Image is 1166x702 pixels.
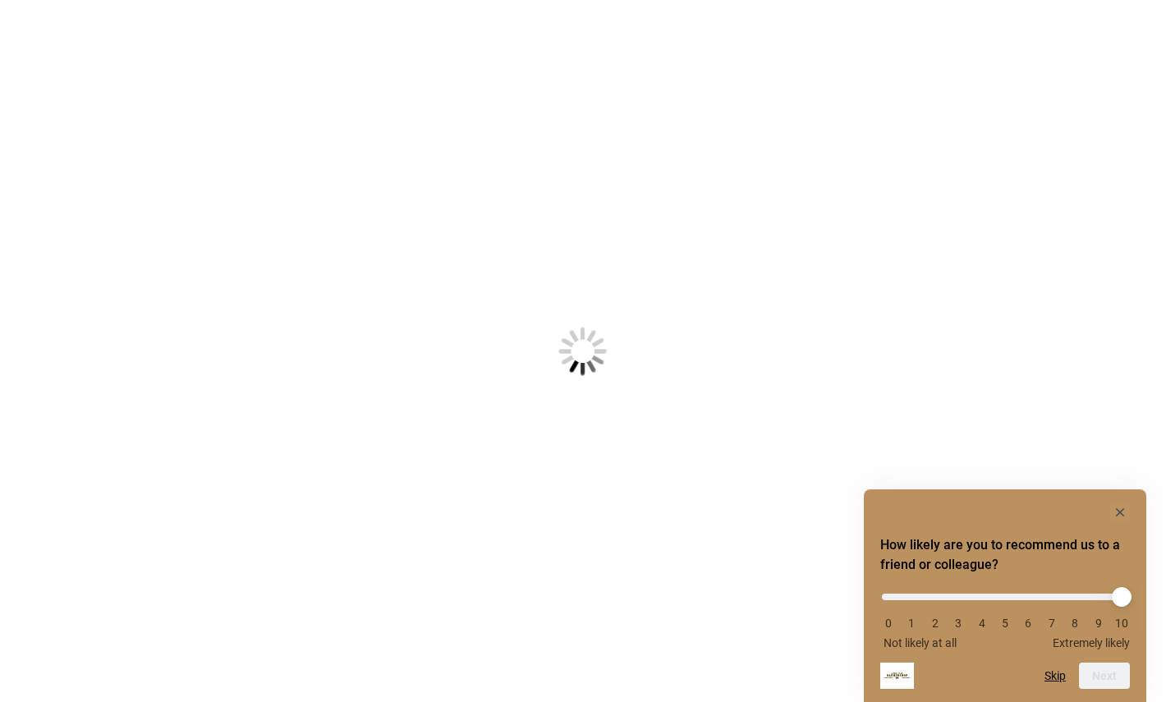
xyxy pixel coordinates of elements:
li: 6 [1020,617,1036,630]
li: 2 [927,617,943,630]
span: Not likely at all [884,636,957,649]
img: Loading [478,246,688,457]
button: Next question [1079,663,1130,689]
li: 7 [1044,617,1060,630]
span: Extremely likely [1053,636,1130,649]
li: 3 [950,617,966,630]
li: 8 [1067,617,1083,630]
button: Hide survey [1110,502,1130,522]
li: 10 [1113,617,1130,630]
div: How likely are you to recommend us to a friend or colleague? Select an option from 0 to 10, with ... [880,502,1130,689]
div: How likely are you to recommend us to a friend or colleague? Select an option from 0 to 10, with ... [880,581,1130,649]
li: 4 [974,617,990,630]
li: 0 [880,617,897,630]
h2: How likely are you to recommend us to a friend or colleague? Select an option from 0 to 10, with ... [880,535,1130,575]
li: 1 [903,617,920,630]
li: 9 [1090,617,1107,630]
button: Skip [1044,669,1066,682]
li: 5 [997,617,1013,630]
